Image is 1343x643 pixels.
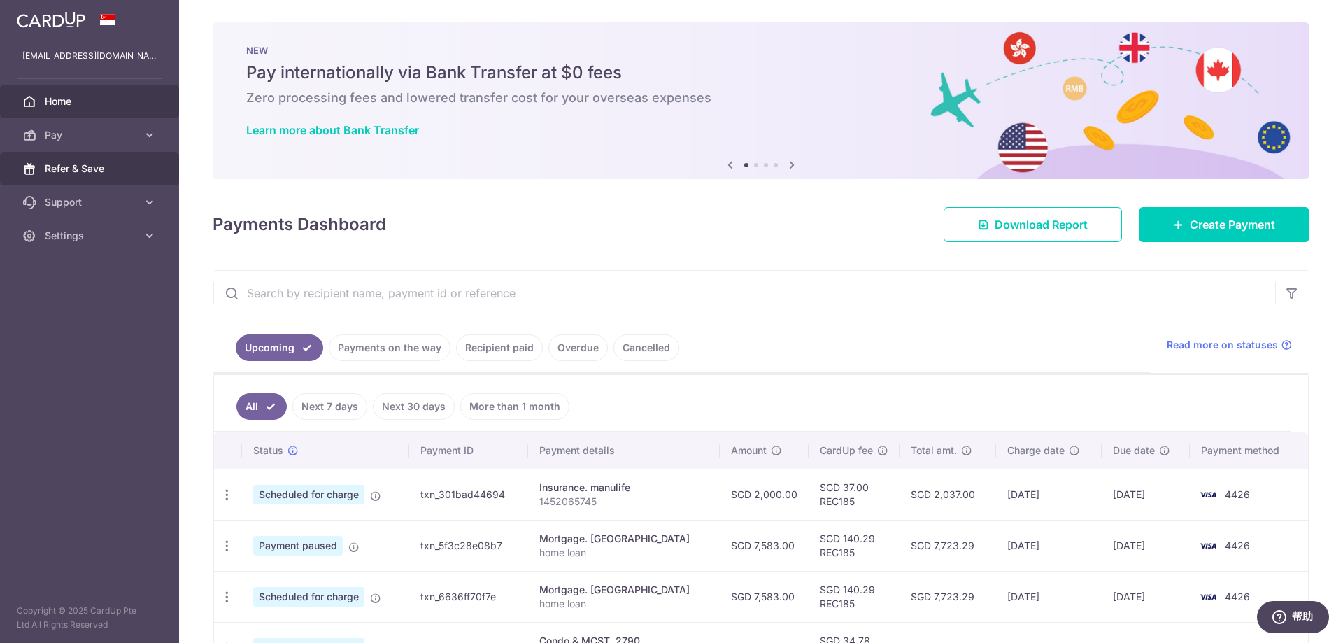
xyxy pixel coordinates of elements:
span: Download Report [995,216,1088,233]
td: [DATE] [996,469,1102,520]
td: [DATE] [996,571,1102,622]
p: home loan [539,546,709,560]
div: Insurance. manulife [539,481,709,495]
span: Refer & Save [45,162,137,176]
a: Payments on the way [329,334,450,361]
span: Pay [45,128,137,142]
span: 4426 [1225,539,1250,551]
span: Support [45,195,137,209]
td: [DATE] [1102,469,1191,520]
a: Learn more about Bank Transfer [246,123,419,137]
span: Home [45,94,137,108]
a: Overdue [548,334,608,361]
span: 4426 [1225,591,1250,602]
span: Total amt. [911,444,957,458]
td: [DATE] [996,520,1102,571]
span: Due date [1113,444,1155,458]
span: 4426 [1225,488,1250,500]
a: Next 30 days [373,393,455,420]
td: SGD 2,000.00 [720,469,809,520]
a: All [236,393,287,420]
p: [EMAIL_ADDRESS][DOMAIN_NAME] [22,49,157,63]
img: Bank Card [1194,588,1222,605]
span: Create Payment [1190,216,1275,233]
div: Mortgage. [GEOGRAPHIC_DATA] [539,532,709,546]
a: Cancelled [613,334,679,361]
td: SGD 7,723.29 [900,571,996,622]
td: SGD 7,723.29 [900,520,996,571]
a: Next 7 days [292,393,367,420]
td: SGD 140.29 REC185 [809,571,900,622]
a: Recipient paid [456,334,543,361]
span: Amount [731,444,767,458]
td: [DATE] [1102,520,1191,571]
td: txn_301bad44694 [409,469,528,520]
h6: Zero processing fees and lowered transfer cost for your overseas expenses [246,90,1276,106]
a: Upcoming [236,334,323,361]
td: txn_5f3c28e08b7 [409,520,528,571]
th: Payment details [528,432,720,469]
a: Download Report [944,207,1122,242]
span: CardUp fee [820,444,873,458]
td: [DATE] [1102,571,1191,622]
td: txn_6636ff70f7e [409,571,528,622]
a: More than 1 month [460,393,569,420]
td: SGD 2,037.00 [900,469,996,520]
h5: Pay internationally via Bank Transfer at $0 fees [246,62,1276,84]
span: Status [253,444,283,458]
span: Scheduled for charge [253,485,364,504]
p: home loan [539,597,709,611]
td: SGD 7,583.00 [720,571,809,622]
div: Mortgage. [GEOGRAPHIC_DATA] [539,583,709,597]
span: Settings [45,229,137,243]
input: Search by recipient name, payment id or reference [213,271,1275,316]
td: SGD 7,583.00 [720,520,809,571]
iframe: 打开一个小组件，您可以在其中找到更多信息 [1256,601,1329,636]
span: Payment paused [253,536,343,556]
p: 1452065745 [539,495,709,509]
span: Scheduled for charge [253,587,364,607]
td: SGD 37.00 REC185 [809,469,900,520]
img: Bank Card [1194,537,1222,554]
th: Payment ID [409,432,528,469]
a: Read more on statuses [1167,338,1292,352]
h4: Payments Dashboard [213,212,386,237]
th: Payment method [1190,432,1308,469]
td: SGD 140.29 REC185 [809,520,900,571]
a: Create Payment [1139,207,1309,242]
img: Bank transfer banner [213,22,1309,179]
span: Read more on statuses [1167,338,1278,352]
img: CardUp [17,11,85,28]
span: Charge date [1007,444,1065,458]
p: NEW [246,45,1276,56]
img: Bank Card [1194,486,1222,503]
